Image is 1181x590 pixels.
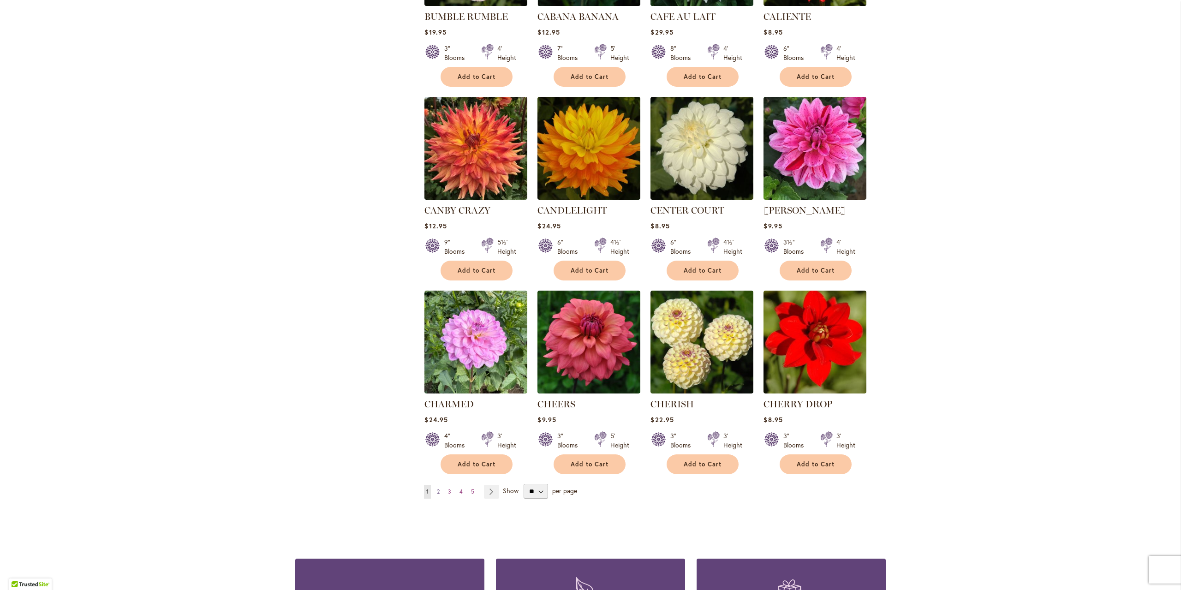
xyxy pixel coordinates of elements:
a: 2 [435,485,442,499]
a: CENTER COURT [650,193,753,202]
button: Add to Cart [441,67,513,87]
button: Add to Cart [667,454,739,474]
a: CHARMED [424,399,474,410]
div: 9" Blooms [444,238,470,256]
div: 3' Height [497,431,516,450]
iframe: Launch Accessibility Center [7,557,33,583]
span: $19.95 [424,28,446,36]
a: BUMBLE RUMBLE [424,11,508,22]
span: Add to Cart [797,460,835,468]
button: Add to Cart [554,454,626,474]
div: 4" Blooms [444,431,470,450]
span: Add to Cart [571,73,608,81]
div: 3" Blooms [557,431,583,450]
span: Add to Cart [571,267,608,274]
div: 3' Height [723,431,742,450]
a: 3 [446,485,453,499]
a: CAFE AU LAIT [650,11,716,22]
a: CANDLELIGHT [537,205,607,216]
span: $8.95 [650,221,669,230]
img: CANDLELIGHT [537,97,640,200]
img: CHERRY DROP [763,291,866,393]
div: 6" Blooms [783,44,809,62]
button: Add to Cart [441,261,513,280]
div: 4' Height [836,44,855,62]
img: Canby Crazy [424,97,527,200]
a: CHEERS [537,399,575,410]
div: 3" Blooms [670,431,696,450]
span: $12.95 [537,28,560,36]
a: CHERRY DROP [763,387,866,395]
span: 3 [448,488,451,495]
span: $24.95 [537,221,561,230]
div: 5½' Height [497,238,516,256]
span: $9.95 [537,415,556,424]
button: Add to Cart [780,454,852,474]
div: 5' Height [610,431,629,450]
a: CALIENTE [763,11,811,22]
span: Add to Cart [684,73,722,81]
div: 4½' Height [723,238,742,256]
div: 7" Blooms [557,44,583,62]
a: CABANA BANANA [537,11,619,22]
a: Canby Crazy [424,193,527,202]
a: CHERISH [650,399,694,410]
img: CHERISH [650,291,753,393]
div: 4' Height [723,44,742,62]
a: CHEERS [537,387,640,395]
img: CHARMED [424,291,527,393]
span: $29.95 [650,28,673,36]
span: $8.95 [763,28,782,36]
span: $24.95 [424,415,447,424]
span: Add to Cart [684,267,722,274]
a: CANBY CRAZY [424,205,490,216]
span: per page [552,486,577,495]
span: 4 [459,488,463,495]
span: 2 [437,488,440,495]
span: Add to Cart [571,460,608,468]
span: Add to Cart [458,460,495,468]
div: 3½" Blooms [783,238,809,256]
button: Add to Cart [667,67,739,87]
a: CHERISH [650,387,753,395]
span: $8.95 [763,415,782,424]
img: CENTER COURT [650,97,753,200]
span: $9.95 [763,221,782,230]
button: Add to Cart [554,67,626,87]
span: Add to Cart [684,460,722,468]
img: CHEERS [537,291,640,393]
img: CHA CHING [763,97,866,200]
a: [PERSON_NAME] [763,205,846,216]
span: Show [503,486,519,495]
span: $12.95 [424,221,447,230]
div: 4½' Height [610,238,629,256]
div: 3" Blooms [783,431,809,450]
a: CANDLELIGHT [537,193,640,202]
a: CHA CHING [763,193,866,202]
span: $22.95 [650,415,674,424]
button: Add to Cart [554,261,626,280]
div: 4' Height [497,44,516,62]
button: Add to Cart [667,261,739,280]
div: 3" Blooms [444,44,470,62]
span: Add to Cart [797,73,835,81]
button: Add to Cart [780,67,852,87]
a: 4 [457,485,465,499]
a: 5 [469,485,477,499]
div: 6" Blooms [557,238,583,256]
a: CENTER COURT [650,205,724,216]
a: CHARMED [424,387,527,395]
span: Add to Cart [797,267,835,274]
div: 8" Blooms [670,44,696,62]
a: CHERRY DROP [763,399,832,410]
span: Add to Cart [458,73,495,81]
button: Add to Cart [441,454,513,474]
div: 5' Height [610,44,629,62]
div: 3' Height [836,431,855,450]
div: 4' Height [836,238,855,256]
button: Add to Cart [780,261,852,280]
span: 5 [471,488,474,495]
div: 6" Blooms [670,238,696,256]
span: Add to Cart [458,267,495,274]
span: 1 [426,488,429,495]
